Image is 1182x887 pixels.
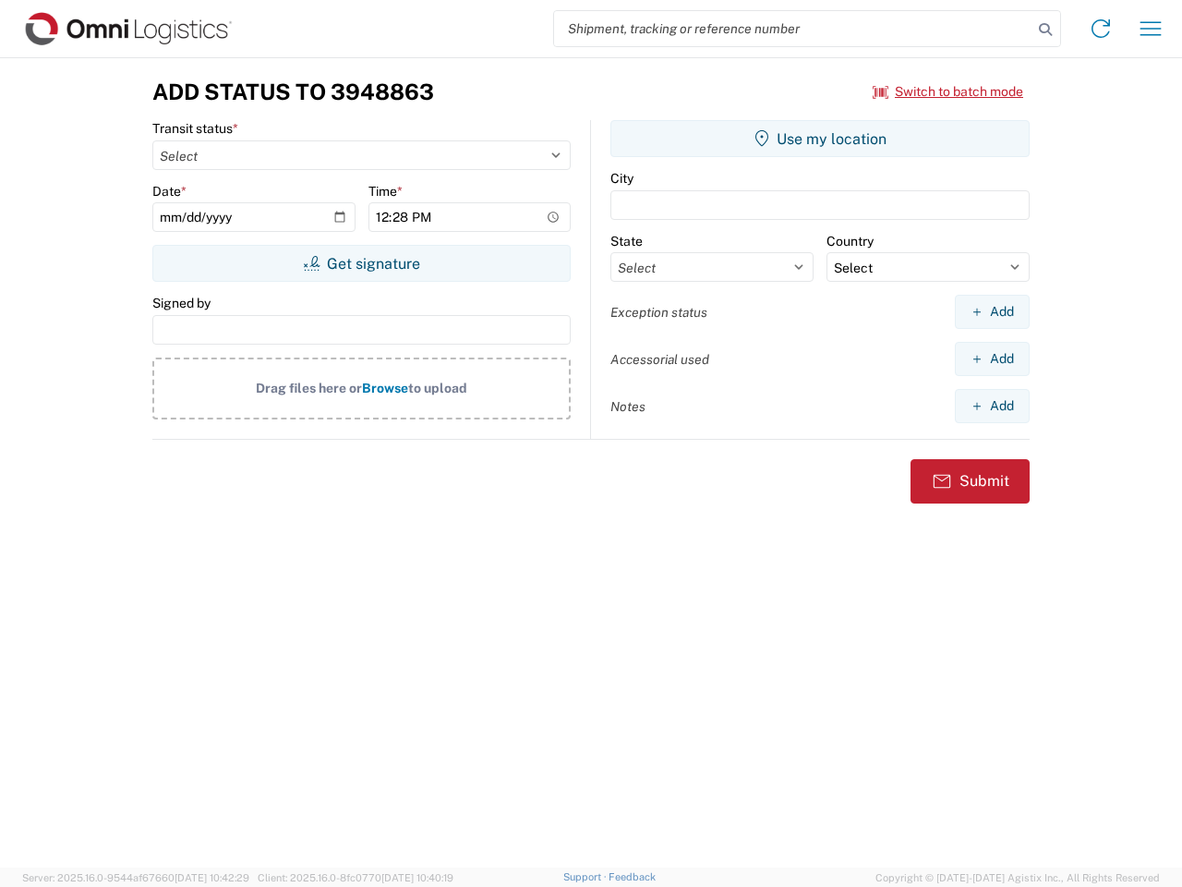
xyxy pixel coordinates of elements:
[152,183,187,200] label: Date
[875,869,1160,886] span: Copyright © [DATE]-[DATE] Agistix Inc., All Rights Reserved
[381,872,453,883] span: [DATE] 10:40:19
[610,233,643,249] label: State
[258,872,453,883] span: Client: 2025.16.0-8fc0770
[873,77,1023,107] button: Switch to batch mode
[955,342,1030,376] button: Add
[610,398,645,415] label: Notes
[362,381,408,395] span: Browse
[610,304,707,321] label: Exception status
[955,295,1030,329] button: Add
[609,871,656,882] a: Feedback
[152,79,434,105] h3: Add Status to 3948863
[152,120,238,137] label: Transit status
[610,170,633,187] label: City
[152,245,571,282] button: Get signature
[408,381,467,395] span: to upload
[563,871,609,882] a: Support
[911,459,1030,504] button: Submit
[610,120,1030,157] button: Use my location
[955,389,1030,423] button: Add
[152,295,211,311] label: Signed by
[554,11,1032,46] input: Shipment, tracking or reference number
[368,183,403,200] label: Time
[22,872,249,883] span: Server: 2025.16.0-9544af67660
[610,351,709,368] label: Accessorial used
[256,381,362,395] span: Drag files here or
[175,872,249,883] span: [DATE] 10:42:29
[826,233,874,249] label: Country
